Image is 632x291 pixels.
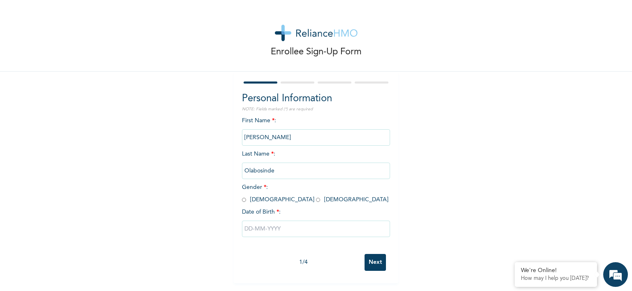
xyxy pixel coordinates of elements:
span: First Name : [242,118,390,140]
img: d_794563401_company_1708531726252_794563401 [15,41,33,62]
textarea: Type your message and hit 'Enter' [4,218,157,247]
p: Enrollee Sign-Up Form [271,45,362,59]
span: Conversation [4,261,81,267]
span: We're online! [48,100,114,184]
p: How may I help you today? [521,275,591,282]
p: NOTE: Fields marked (*) are required [242,106,390,112]
div: FAQs [81,247,157,272]
div: We're Online! [521,267,591,274]
div: Chat with us now [43,46,138,57]
span: Gender : [DEMOGRAPHIC_DATA] [DEMOGRAPHIC_DATA] [242,184,388,203]
div: 1 / 4 [242,258,365,267]
span: Last Name : [242,151,390,174]
input: DD-MM-YYYY [242,221,390,237]
input: Enter your last name [242,163,390,179]
input: Next [365,254,386,271]
h2: Personal Information [242,91,390,106]
span: Date of Birth : [242,208,281,217]
img: logo [275,25,358,41]
input: Enter your first name [242,129,390,146]
div: Minimize live chat window [135,4,155,24]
